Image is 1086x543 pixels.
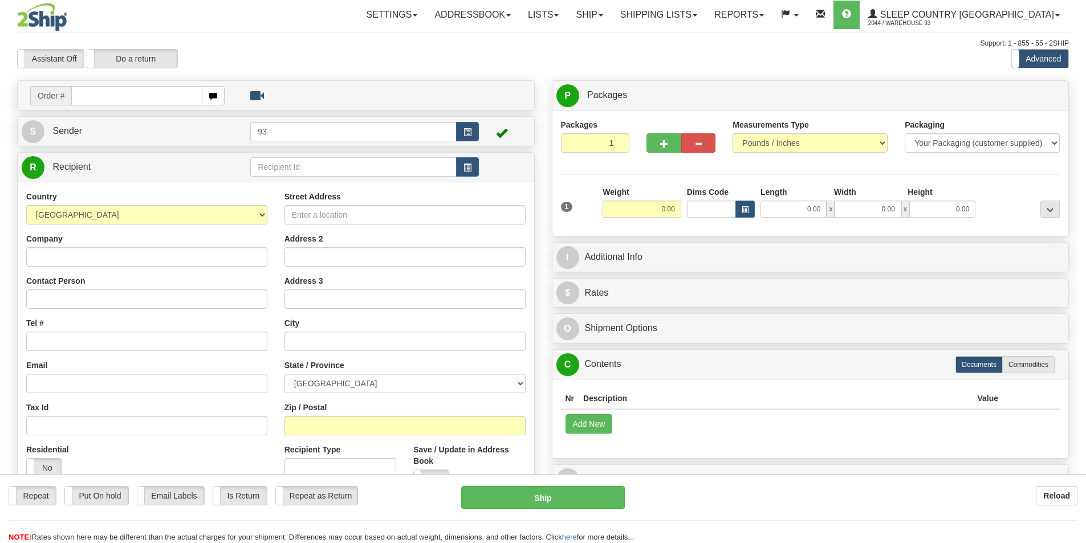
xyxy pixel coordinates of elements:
[26,317,44,329] label: Tel #
[1043,491,1070,500] b: Reload
[1060,213,1085,329] iframe: chat widget
[414,470,448,488] label: No
[556,317,1065,340] a: OShipment Options
[9,533,31,541] span: NOTE:
[901,201,909,218] span: x
[1040,201,1060,218] div: ...
[22,120,44,143] span: S
[18,50,84,68] label: Assistant Off
[26,275,85,287] label: Contact Person
[52,126,82,136] span: Sender
[284,275,323,287] label: Address 3
[556,281,1065,305] a: $Rates
[556,281,579,304] span: $
[22,120,250,143] a: S Sender
[556,353,579,376] span: C
[22,156,44,179] span: R
[284,317,299,329] label: City
[426,1,519,29] a: Addressbook
[26,360,47,371] label: Email
[26,191,57,202] label: Country
[26,444,69,455] label: Residential
[284,233,323,244] label: Address 2
[567,1,611,29] a: Ship
[27,459,61,477] label: No
[556,468,579,491] span: R
[561,119,598,130] label: Packages
[566,414,613,434] button: Add New
[17,3,67,31] img: logo2044.jpg
[706,1,772,29] a: Reports
[834,186,856,198] label: Width
[87,50,177,68] label: Do a return
[556,84,579,107] span: P
[556,468,1065,491] a: RReturn Shipment
[827,201,835,218] span: x
[612,1,706,29] a: Shipping lists
[603,186,629,198] label: Weight
[760,186,787,198] label: Length
[1012,50,1068,68] label: Advanced
[1036,486,1077,505] button: Reload
[519,1,567,29] a: Lists
[579,388,973,409] th: Description
[357,1,426,29] a: Settings
[461,486,625,509] button: Ship
[17,39,1069,48] div: Support: 1 - 855 - 55 - 2SHIP
[860,1,1068,29] a: Sleep Country [GEOGRAPHIC_DATA] 2044 / Warehouse 93
[413,444,525,467] label: Save / Update in Address Book
[250,122,457,141] input: Sender Id
[561,388,579,409] th: Nr
[276,487,357,505] label: Repeat as Return
[561,202,573,212] span: 1
[687,186,729,198] label: Dims Code
[556,317,579,340] span: O
[877,10,1054,19] span: Sleep Country [GEOGRAPHIC_DATA]
[284,205,526,224] input: Enter a location
[284,402,327,413] label: Zip / Postal
[250,157,457,177] input: Recipient Id
[905,119,945,130] label: Packaging
[556,84,1065,107] a: P Packages
[213,487,267,505] label: Is Return
[562,533,577,541] a: here
[973,388,1003,409] th: Value
[908,186,933,198] label: Height
[284,360,344,371] label: State / Province
[556,246,579,269] span: I
[587,90,627,100] span: Packages
[284,444,341,455] label: Recipient Type
[1002,356,1055,373] label: Commodities
[556,353,1065,376] a: CContents
[22,156,225,179] a: R Recipient
[9,487,56,505] label: Repeat
[868,18,954,29] span: 2044 / Warehouse 93
[52,162,91,172] span: Recipient
[733,119,809,130] label: Measurements Type
[137,487,204,505] label: Email Labels
[284,191,341,202] label: Street Address
[26,402,48,413] label: Tax Id
[30,86,71,105] span: Order #
[65,487,128,505] label: Put On hold
[26,233,63,244] label: Company
[955,356,1003,373] label: Documents
[556,246,1065,269] a: IAdditional Info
